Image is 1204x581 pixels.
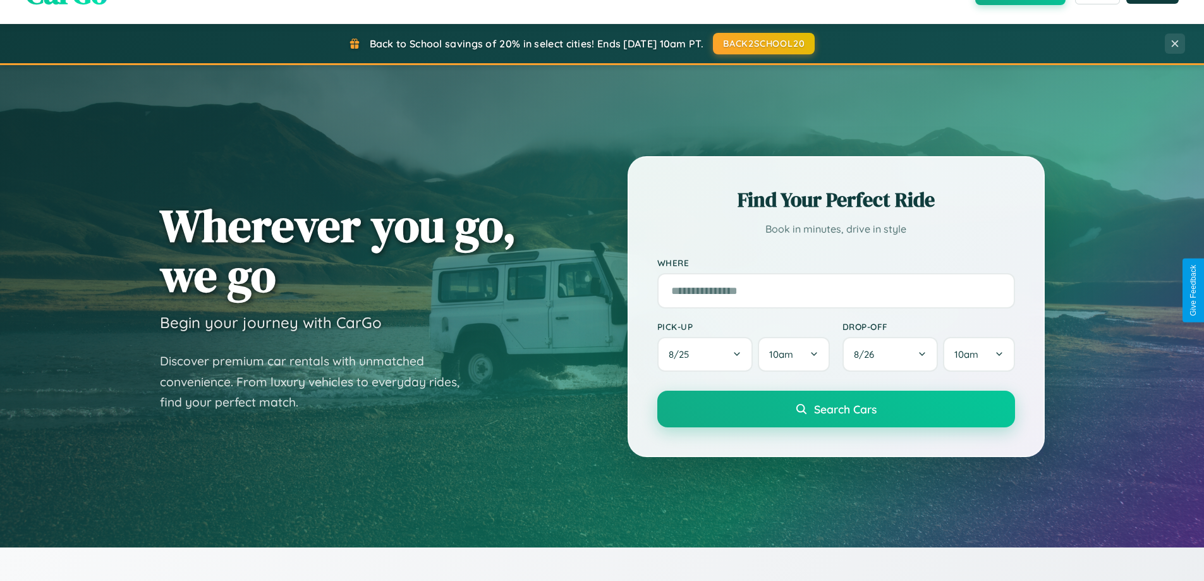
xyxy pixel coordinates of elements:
span: 10am [769,348,793,360]
div: Give Feedback [1189,265,1198,316]
h3: Begin your journey with CarGo [160,313,382,332]
button: 10am [943,337,1014,372]
span: Back to School savings of 20% in select cities! Ends [DATE] 10am PT. [370,37,703,50]
button: 10am [758,337,829,372]
button: 8/26 [842,337,939,372]
span: 10am [954,348,978,360]
h1: Wherever you go, we go [160,200,516,300]
span: 8 / 26 [854,348,880,360]
span: Search Cars [814,402,877,416]
label: Where [657,257,1015,268]
p: Book in minutes, drive in style [657,220,1015,238]
button: BACK2SCHOOL20 [713,33,815,54]
button: Search Cars [657,391,1015,427]
p: Discover premium car rentals with unmatched convenience. From luxury vehicles to everyday rides, ... [160,351,476,413]
label: Pick-up [657,321,830,332]
button: 8/25 [657,337,753,372]
span: 8 / 25 [669,348,695,360]
h2: Find Your Perfect Ride [657,186,1015,214]
label: Drop-off [842,321,1015,332]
